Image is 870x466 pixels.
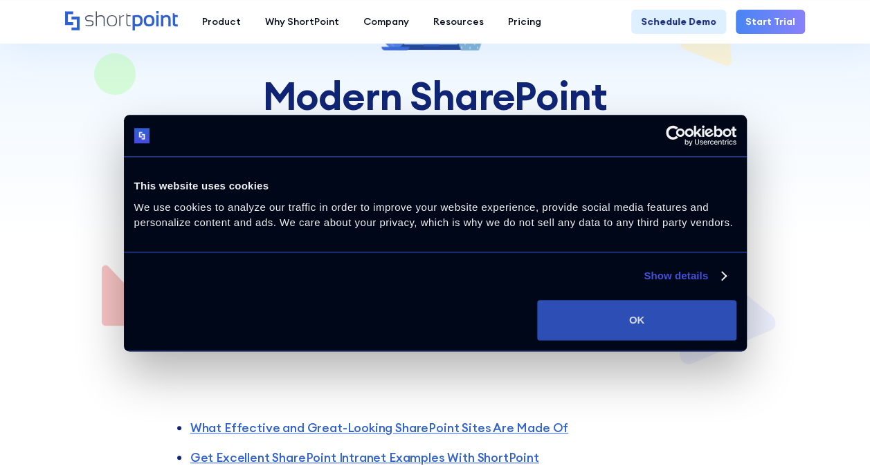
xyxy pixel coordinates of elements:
[134,128,150,144] img: logo
[265,15,339,29] div: Why ShortPoint
[202,15,241,29] div: Product
[190,10,253,34] a: Product
[537,300,736,340] button: OK
[134,201,733,229] span: We use cookies to analyze our traffic in order to improve your website experience, provide social...
[65,11,178,32] a: Home
[433,15,484,29] div: Resources
[615,125,736,146] a: Usercentrics Cookiebot - opens in a new window
[352,10,422,34] a: Company
[253,10,352,34] a: Why ShortPoint
[508,15,541,29] div: Pricing
[644,268,725,284] a: Show details
[631,10,726,34] a: Schedule Demo
[134,178,736,194] div: This website uses cookies
[496,10,554,34] a: Pricing
[736,10,805,34] a: Start Trial
[342,114,675,163] span: Designs That Work
[190,449,539,465] a: Get Excellent SharePoint Intranet Examples With ShortPoint
[621,306,870,466] iframe: Chat Widget
[621,306,870,466] div: Widget de clavardage
[363,15,409,29] div: Company
[190,420,568,436] a: What Effective and Great-Looking SharePoint Sites Are Made Of
[163,75,708,160] h1: Modern SharePoint Intranet
[422,10,496,34] a: Resources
